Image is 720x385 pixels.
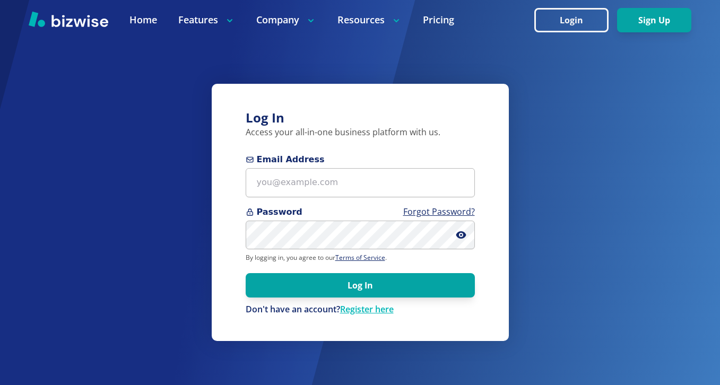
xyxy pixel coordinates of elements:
[423,13,454,27] a: Pricing
[246,153,475,166] span: Email Address
[617,15,691,25] a: Sign Up
[534,15,617,25] a: Login
[534,8,609,32] button: Login
[403,206,475,217] a: Forgot Password?
[256,13,316,27] p: Company
[246,273,475,297] button: Log In
[246,109,475,127] h3: Log In
[246,253,475,262] p: By logging in, you agree to our .
[29,11,108,27] img: Bizwise Logo
[246,127,475,138] p: Access your all-in-one business platform with us.
[337,13,402,27] p: Resources
[246,304,475,316] p: Don't have an account?
[178,13,235,27] p: Features
[129,13,157,27] a: Home
[335,253,385,262] a: Terms of Service
[246,168,475,197] input: you@example.com
[340,303,394,315] a: Register here
[246,304,475,316] div: Don't have an account?Register here
[246,206,475,218] span: Password
[617,8,691,32] button: Sign Up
